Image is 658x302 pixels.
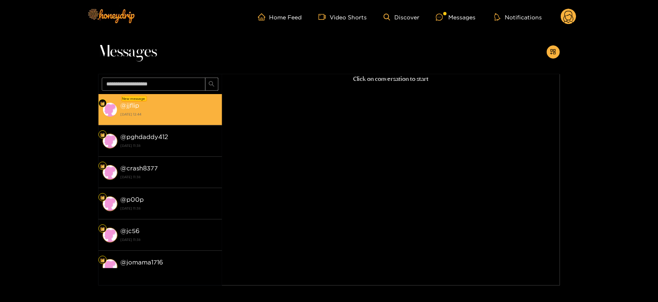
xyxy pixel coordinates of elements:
span: home [258,13,269,21]
button: search [205,78,218,91]
img: conversation [103,259,117,274]
strong: [DATE] 11:38 [121,173,218,181]
img: Fan Level [100,101,105,106]
button: appstore-add [547,45,560,59]
img: conversation [103,228,117,243]
strong: @ jjflip [121,102,140,109]
span: video-camera [318,13,330,21]
span: search [208,81,215,88]
strong: [DATE] 12:44 [121,111,218,118]
strong: [DATE] 11:38 [121,205,218,212]
strong: @ jomama1716 [121,259,164,266]
a: Home Feed [258,13,302,21]
span: appstore-add [550,49,556,56]
img: Fan Level [100,195,105,200]
button: Notifications [492,13,544,21]
img: Fan Level [100,226,105,231]
strong: [DATE] 11:38 [121,267,218,275]
strong: @ pghdaddy412 [121,133,169,140]
strong: [DATE] 11:38 [121,236,218,243]
p: Click on conversation to start [222,74,560,84]
strong: @ jc56 [121,227,140,234]
strong: [DATE] 11:38 [121,142,218,149]
img: conversation [103,165,117,180]
img: conversation [103,102,117,117]
div: New message [121,96,147,101]
img: Fan Level [100,258,105,263]
a: Discover [384,14,419,21]
img: conversation [103,134,117,149]
img: conversation [103,196,117,211]
strong: @ crash8377 [121,165,158,172]
span: Messages [98,42,157,62]
img: Fan Level [100,132,105,137]
img: Fan Level [100,164,105,169]
strong: @ p00p [121,196,144,203]
a: Video Shorts [318,13,367,21]
div: Messages [436,12,475,22]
